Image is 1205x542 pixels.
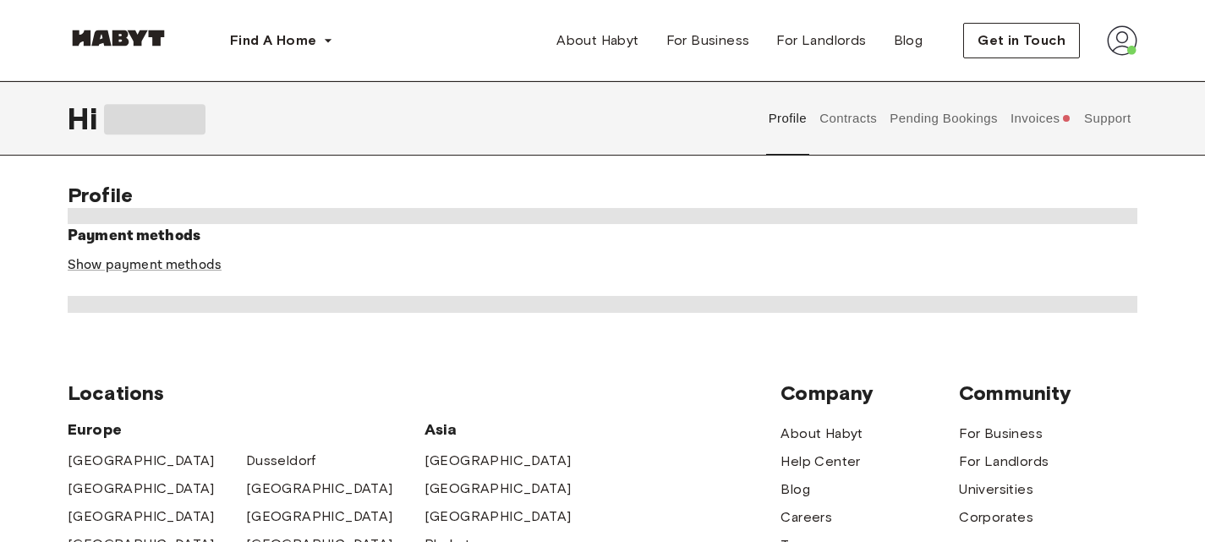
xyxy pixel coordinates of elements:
div: user profile tabs [762,81,1137,156]
a: About Habyt [543,24,652,57]
a: About Habyt [781,424,863,444]
a: Universities [959,479,1033,500]
a: For Business [653,24,764,57]
a: Blog [880,24,937,57]
span: About Habyt [556,30,638,51]
button: Find A Home [216,24,347,57]
span: Community [959,380,1137,406]
button: Contracts [818,81,879,156]
span: Profile [68,183,133,207]
span: Locations [68,380,781,406]
a: [GEOGRAPHIC_DATA] [246,479,393,499]
button: Get in Touch [963,23,1080,58]
a: For Business [959,424,1043,444]
span: Find A Home [230,30,316,51]
a: Help Center [781,452,860,472]
button: Pending Bookings [888,81,1000,156]
a: [GEOGRAPHIC_DATA] [246,506,393,527]
a: [GEOGRAPHIC_DATA] [424,451,572,471]
img: Habyt [68,30,169,47]
a: For Landlords [959,452,1049,472]
a: [GEOGRAPHIC_DATA] [424,506,572,527]
h6: Payment methods [68,224,1137,248]
span: Company [781,380,959,406]
a: Careers [781,507,832,528]
span: Hi [68,101,104,136]
button: Support [1082,81,1133,156]
button: Invoices [1008,81,1073,156]
a: [GEOGRAPHIC_DATA] [68,451,215,471]
span: Asia [424,419,603,440]
a: Corporates [959,507,1033,528]
span: For Landlords [776,30,866,51]
span: Europe [68,419,424,440]
a: [GEOGRAPHIC_DATA] [68,506,215,527]
span: For Business [666,30,750,51]
a: Blog [781,479,810,500]
a: Dusseldorf [246,451,316,471]
button: Profile [766,81,809,156]
a: Show payment methods [68,256,222,274]
a: [GEOGRAPHIC_DATA] [424,479,572,499]
a: For Landlords [763,24,879,57]
span: Get in Touch [978,30,1065,51]
img: avatar [1107,25,1137,56]
span: Blog [894,30,923,51]
a: [GEOGRAPHIC_DATA] [68,479,215,499]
